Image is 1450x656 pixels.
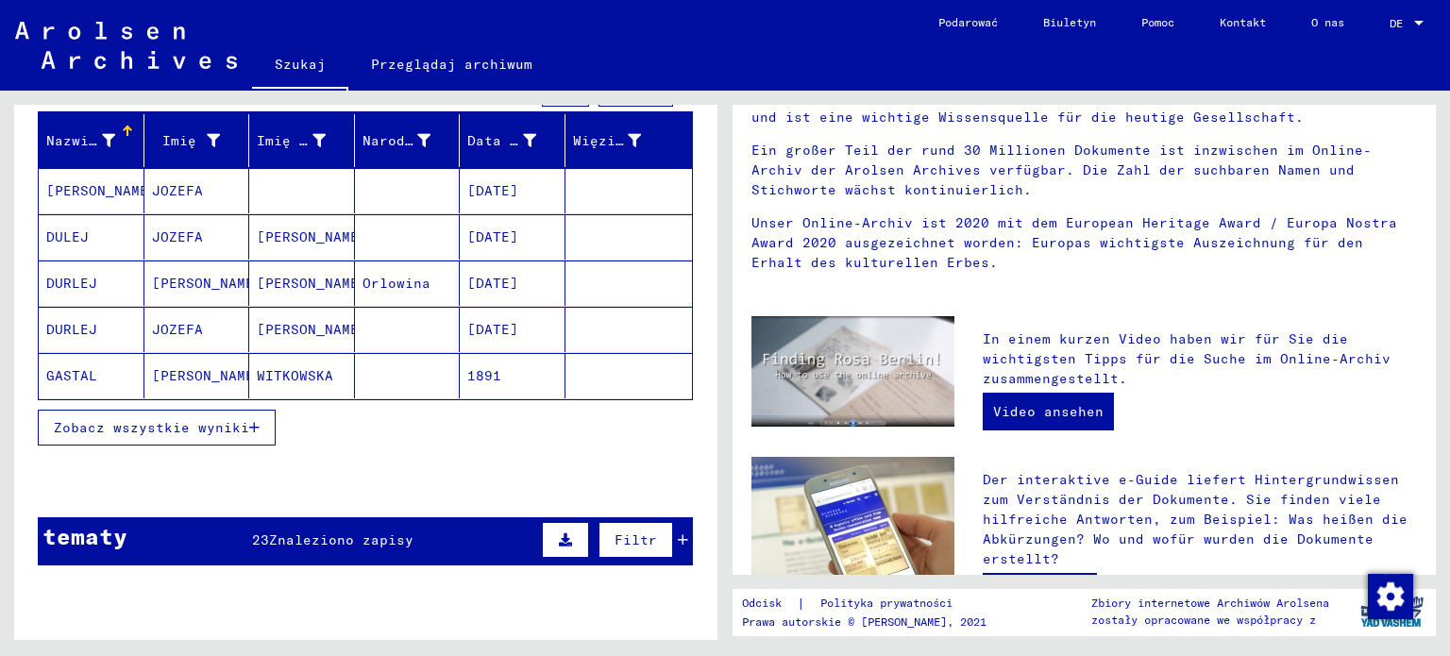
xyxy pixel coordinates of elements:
[742,614,986,629] font: Prawa autorskie © [PERSON_NAME], 2021
[460,114,565,167] mat-header-cell: Data urodzenia
[615,531,657,548] font: Filtr
[371,56,532,73] font: Przeglądaj archiwum
[257,132,384,149] font: Imię i nazwisko
[39,114,144,167] mat-header-cell: Nazwisko
[46,367,97,384] font: GASTAL
[1043,15,1096,29] font: Biuletyn
[355,114,461,167] mat-header-cell: Narodziny narodziny
[348,42,555,87] a: Przeglądaj archiwum
[252,531,269,548] font: 23
[742,596,782,610] font: Odcisk
[805,594,975,614] a: Polityka prywatności
[257,367,333,384] font: WITKOWSKA
[467,275,518,292] font: [DATE]
[742,594,797,614] a: Odcisk
[144,114,250,167] mat-header-cell: Imię
[257,321,367,338] font: [PERSON_NAME]
[1311,15,1344,29] font: O nas
[152,367,262,384] font: [PERSON_NAME]
[46,275,97,292] font: DURLEJ
[1368,574,1413,619] img: Zmień zgodę
[15,22,237,69] img: Arolsen_neg.svg
[152,182,203,199] font: JOZEFA
[1141,15,1174,29] font: Pomoc
[467,126,565,156] div: Data urodzenia
[269,531,413,548] font: Znaleziono zapisy
[467,132,586,149] font: Data urodzenia
[257,275,367,292] font: [PERSON_NAME]
[983,470,1417,569] p: Der interaktive e-Guide liefert Hintergrundwissen zum Verständnis der Dokumente. Sie finden viele...
[362,126,460,156] div: Narodziny narodziny
[467,321,518,338] font: [DATE]
[152,275,262,292] font: [PERSON_NAME]
[565,114,693,167] mat-header-cell: Więzień #
[751,316,954,427] img: video.jpg
[38,410,276,446] button: Zobacz wszystkie wyniki
[46,132,114,149] font: Nazwisko
[362,132,524,149] font: Narodziny narodziny
[797,595,805,612] font: |
[1091,613,1316,627] font: zostały opracowane we współpracy z
[46,321,97,338] font: DURLEJ
[252,42,348,91] a: Szukaj
[42,522,127,550] font: tematy
[983,329,1417,389] p: In einem kurzen Video haben wir für Sie die wichtigsten Tipps für die Suche im Online-Archiv zusa...
[1220,15,1266,29] font: Kontakt
[275,56,326,73] font: Szukaj
[1357,588,1427,635] img: yv_logo.png
[257,126,354,156] div: Imię i nazwisko
[54,419,249,436] font: Zobacz wszystkie wyniki
[1091,596,1329,610] font: Zbiory internetowe Archiwów Arolsena
[249,114,355,167] mat-header-cell: Imię i nazwisko
[467,228,518,245] font: [DATE]
[573,132,649,149] font: Więzień #
[751,141,1417,200] p: Ein großer Teil der rund 30 Millionen Dokumente ist inzwischen im Online-Archiv der Arolsen Archi...
[362,275,430,292] font: Orlowina
[162,132,196,149] font: Imię
[152,228,203,245] font: JOZEFA
[46,126,143,156] div: Nazwisko
[467,367,501,384] font: 1891
[152,321,203,338] font: JOZEFA
[46,228,89,245] font: DULEJ
[257,228,367,245] font: [PERSON_NAME]
[820,596,953,610] font: Polityka prywatności
[467,182,518,199] font: [DATE]
[751,457,954,593] img: eguide.jpg
[983,573,1097,611] a: Zum e-Guide
[751,213,1417,273] p: Unser Online-Archiv ist 2020 mit dem European Heritage Award / Europa Nostra Award 2020 ausgezeic...
[599,522,673,558] button: Filtr
[573,126,670,156] div: Więzień #
[983,393,1114,430] a: Video ansehen
[938,15,998,29] font: Podarować
[46,182,157,199] font: [PERSON_NAME]
[1390,16,1403,30] font: DE
[152,126,249,156] div: Imię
